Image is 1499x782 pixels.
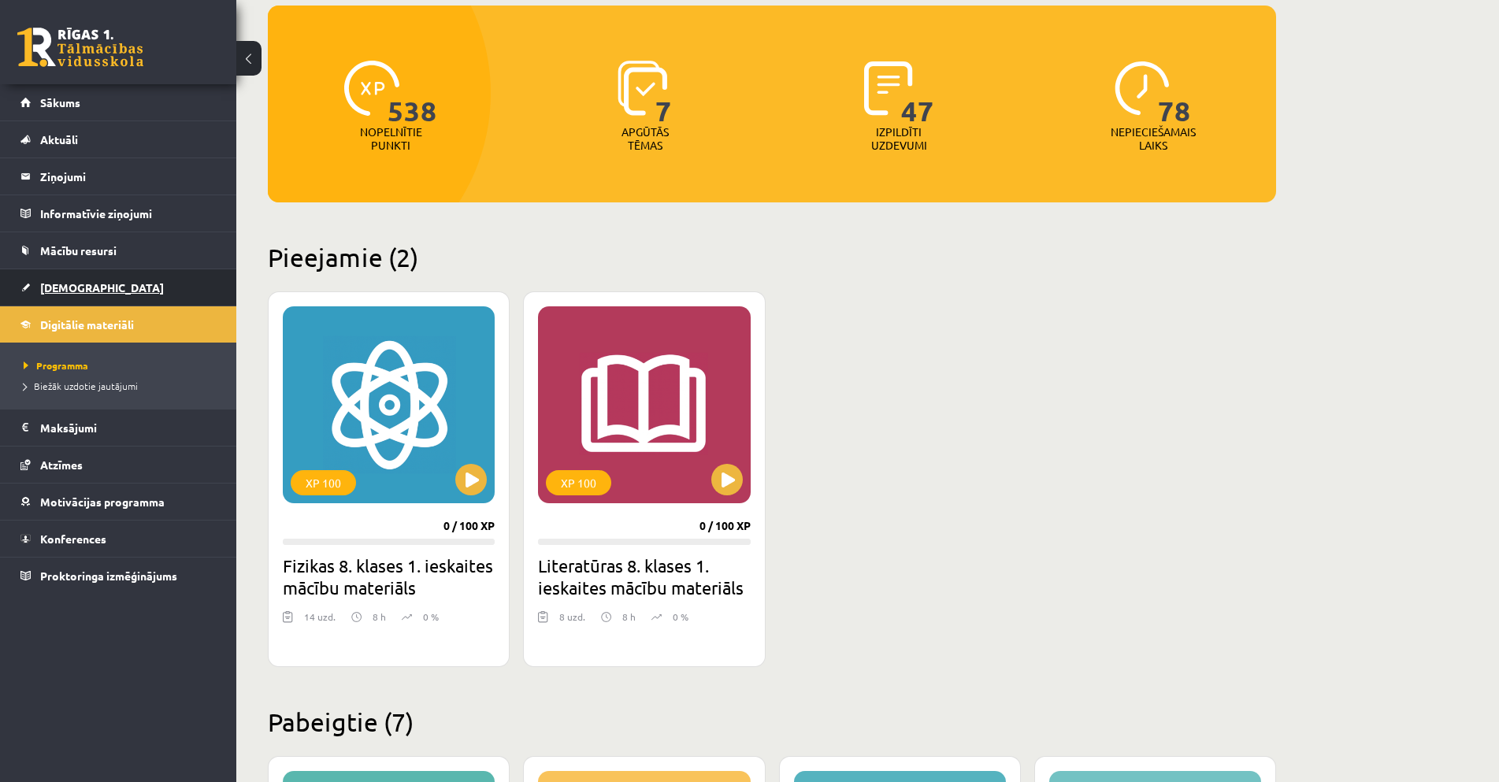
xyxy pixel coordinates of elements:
[559,610,585,633] div: 8 uzd.
[40,280,164,295] span: [DEMOGRAPHIC_DATA]
[538,554,750,599] h2: Literatūras 8. klases 1. ieskaites mācību materiāls
[1115,61,1170,116] img: icon-clock-7be60019b62300814b6bd22b8e044499b485619524d84068768e800edab66f18.svg
[655,61,672,125] span: 7
[20,558,217,594] a: Proktoringa izmēģinājums
[20,158,217,195] a: Ziņojumi
[864,61,913,116] img: icon-completed-tasks-ad58ae20a441b2904462921112bc710f1caf180af7a3daa7317a5a94f2d26646.svg
[268,706,1276,737] h2: Pabeigtie (7)
[614,125,676,152] p: Apgūtās tēmas
[901,61,934,125] span: 47
[24,358,221,372] a: Programma
[40,569,177,583] span: Proktoringa izmēģinājums
[40,243,117,258] span: Mācību resursi
[40,158,217,195] legend: Ziņojumi
[618,61,667,116] img: icon-learned-topics-4a711ccc23c960034f471b6e78daf4a3bad4a20eaf4de84257b87e66633f6470.svg
[40,317,134,332] span: Digitālie materiāli
[24,359,88,372] span: Programma
[24,379,221,393] a: Biežāk uzdotie jautājumi
[40,195,217,232] legend: Informatīvie ziņojumi
[40,95,80,109] span: Sākums
[20,447,217,483] a: Atzīmes
[344,61,399,116] img: icon-xp-0682a9bc20223a9ccc6f5883a126b849a74cddfe5390d2b41b4391c66f2066e7.svg
[20,269,217,306] a: [DEMOGRAPHIC_DATA]
[20,84,217,120] a: Sākums
[423,610,439,624] p: 0 %
[304,610,336,633] div: 14 uzd.
[40,495,165,509] span: Motivācijas programma
[373,610,386,624] p: 8 h
[20,121,217,158] a: Aktuāli
[40,532,106,546] span: Konferences
[40,132,78,146] span: Aktuāli
[622,610,636,624] p: 8 h
[546,470,611,495] div: XP 100
[20,195,217,232] a: Informatīvie ziņojumi
[40,458,83,472] span: Atzīmes
[673,610,688,624] p: 0 %
[268,242,1276,272] h2: Pieejamie (2)
[24,380,138,392] span: Biežāk uzdotie jautājumi
[20,484,217,520] a: Motivācijas programma
[20,232,217,269] a: Mācību resursi
[360,125,422,152] p: Nopelnītie punkti
[868,125,929,152] p: Izpildīti uzdevumi
[20,521,217,557] a: Konferences
[283,554,495,599] h2: Fizikas 8. klases 1. ieskaites mācību materiāls
[291,470,356,495] div: XP 100
[20,410,217,446] a: Maksājumi
[1158,61,1191,125] span: 78
[388,61,437,125] span: 538
[1111,125,1196,152] p: Nepieciešamais laiks
[40,410,217,446] legend: Maksājumi
[17,28,143,67] a: Rīgas 1. Tālmācības vidusskola
[20,306,217,343] a: Digitālie materiāli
